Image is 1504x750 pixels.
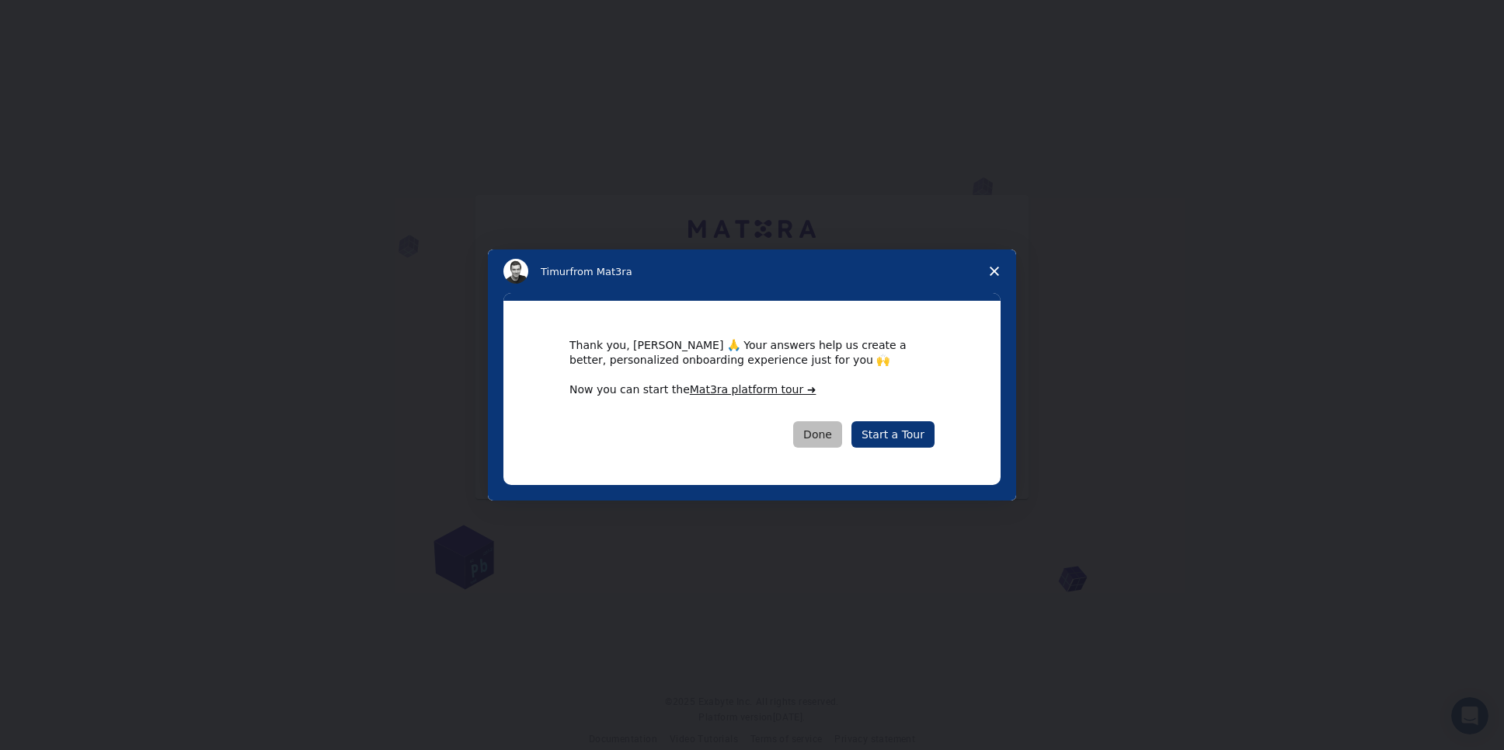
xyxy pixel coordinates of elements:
[569,338,935,366] div: Thank you, [PERSON_NAME] 🙏 Your answers help us create a better, personalized onboarding experien...
[793,421,842,448] button: Done
[31,11,86,25] span: Soporte
[541,266,569,277] span: Timur
[851,421,935,448] a: Start a Tour
[690,383,816,396] a: Mat3ra platform tour ➜
[503,259,528,284] img: Profile image for Timur
[569,382,935,398] div: Now you can start the
[569,266,632,277] span: from Mat3ra
[973,249,1016,293] span: Close survey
